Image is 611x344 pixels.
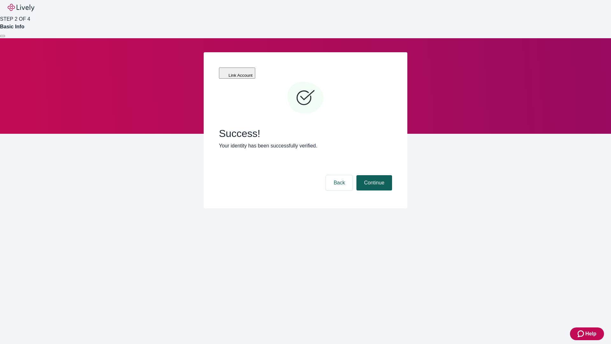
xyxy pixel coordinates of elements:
span: Success! [219,127,392,140]
button: Zendesk support iconHelp [570,327,604,340]
button: Link Account [219,68,255,79]
span: Help [585,330,596,338]
button: Back [326,175,353,190]
p: Your identity has been successfully verified. [219,142,392,150]
button: Continue [356,175,392,190]
img: Lively [8,4,34,11]
svg: Zendesk support icon [578,330,585,338]
svg: Checkmark icon [286,79,325,117]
